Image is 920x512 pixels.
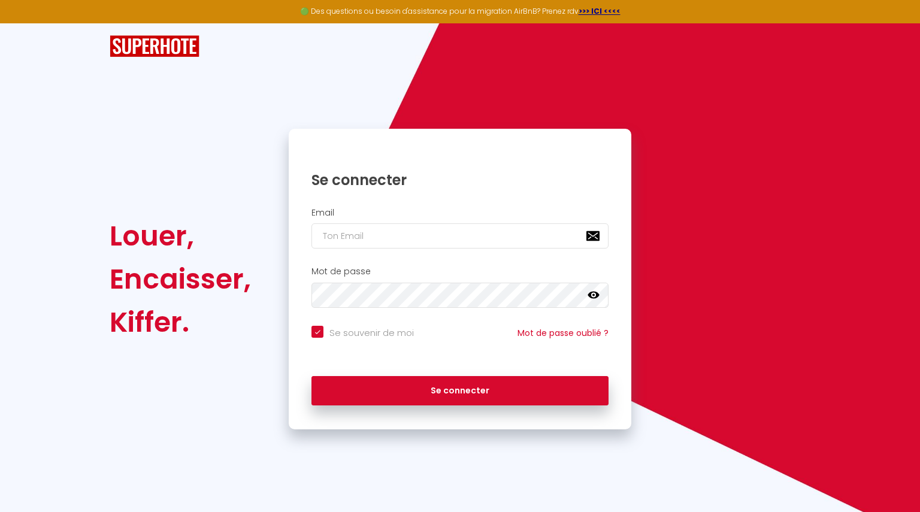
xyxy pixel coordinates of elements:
[110,214,251,257] div: Louer,
[579,6,621,16] a: >>> ICI <<<<
[311,223,609,249] input: Ton Email
[110,301,251,344] div: Kiffer.
[110,35,199,57] img: SuperHote logo
[311,376,609,406] button: Se connecter
[311,266,609,277] h2: Mot de passe
[311,171,609,189] h1: Se connecter
[517,327,609,339] a: Mot de passe oublié ?
[110,257,251,301] div: Encaisser,
[311,208,609,218] h2: Email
